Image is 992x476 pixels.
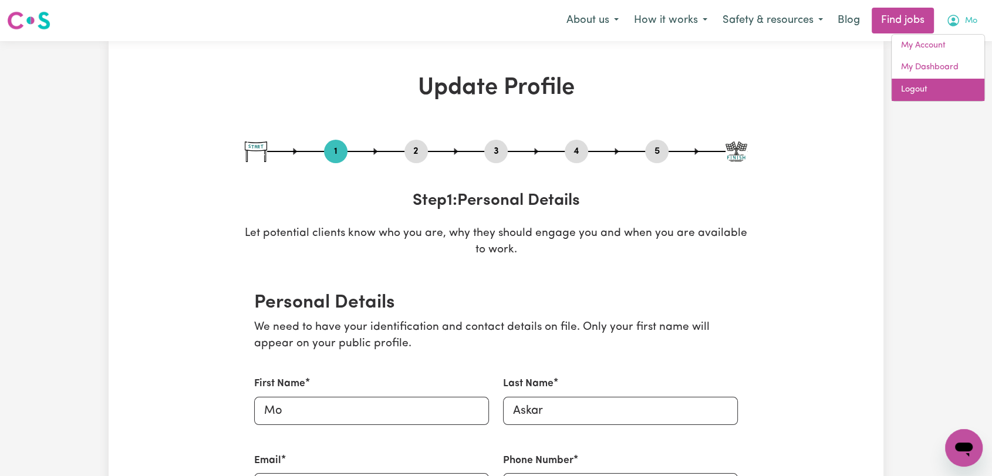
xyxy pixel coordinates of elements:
[891,34,985,102] div: My Account
[484,144,508,159] button: Go to step 3
[559,8,626,33] button: About us
[945,429,983,467] iframe: Button to launch messaging window
[715,8,831,33] button: Safety & resources
[254,453,281,468] label: Email
[254,376,305,391] label: First Name
[645,144,669,159] button: Go to step 5
[872,8,934,33] a: Find jobs
[7,10,50,31] img: Careseekers logo
[503,376,554,391] label: Last Name
[245,191,747,211] h3: Step 1 : Personal Details
[254,292,738,314] h2: Personal Details
[565,144,588,159] button: Go to step 4
[626,8,715,33] button: How it works
[254,319,738,353] p: We need to have your identification and contact details on file. Only your first name will appear...
[939,8,985,33] button: My Account
[892,79,984,101] a: Logout
[892,56,984,79] a: My Dashboard
[7,7,50,34] a: Careseekers logo
[245,225,747,259] p: Let potential clients know who you are, why they should engage you and when you are available to ...
[831,8,867,33] a: Blog
[965,15,977,28] span: Mo
[404,144,428,159] button: Go to step 2
[245,74,747,102] h1: Update Profile
[892,35,984,57] a: My Account
[503,453,573,468] label: Phone Number
[324,144,347,159] button: Go to step 1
